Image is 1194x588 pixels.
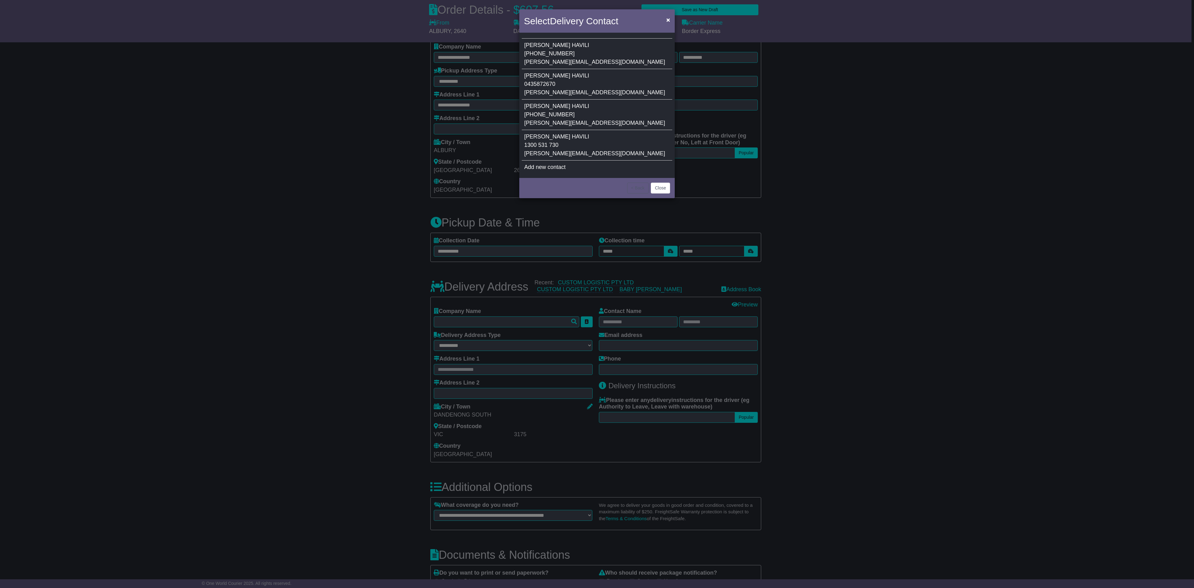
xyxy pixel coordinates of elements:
[524,72,570,79] span: [PERSON_NAME]
[524,103,570,109] span: [PERSON_NAME]
[586,16,618,26] span: Contact
[524,120,665,126] span: [PERSON_NAME][EMAIL_ADDRESS][DOMAIN_NAME]
[666,16,670,23] span: ×
[524,14,618,28] h4: Select
[524,50,575,57] span: [PHONE_NUMBER]
[524,81,555,87] span: 0435872670
[627,183,649,194] button: < Back
[651,183,670,194] button: Close
[524,142,558,148] span: 1300 531 730
[663,13,673,26] button: Close
[524,164,566,170] span: Add new contact
[550,16,583,26] span: Delivery
[572,72,589,79] span: HAVILI
[524,59,665,65] span: [PERSON_NAME][EMAIL_ADDRESS][DOMAIN_NAME]
[524,111,575,118] span: [PHONE_NUMBER]
[524,89,665,96] span: [PERSON_NAME][EMAIL_ADDRESS][DOMAIN_NAME]
[572,133,589,140] span: HAVILI
[524,42,570,48] span: [PERSON_NAME]
[572,42,589,48] span: HAVILI
[572,103,589,109] span: HAVILI
[524,150,665,156] span: [PERSON_NAME][EMAIL_ADDRESS][DOMAIN_NAME]
[524,133,570,140] span: [PERSON_NAME]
